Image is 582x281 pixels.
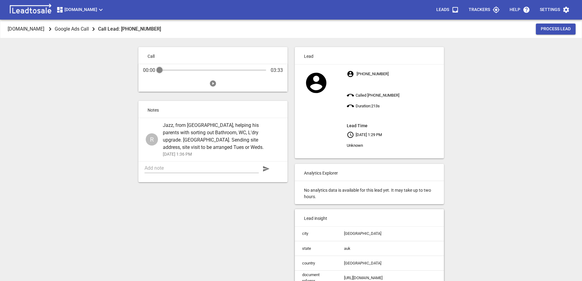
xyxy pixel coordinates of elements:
td: city [295,227,337,241]
aside: Call Lead: [PHONE_NUMBER] [98,25,161,33]
td: state [295,241,337,256]
svg: Your local time [347,131,354,139]
span: Jazz, from [GEOGRAPHIC_DATA], helping his parents with sorting out Bathroom, WC, L'dry upgrade. [... [163,122,275,151]
td: [GEOGRAPHIC_DATA] [337,227,476,241]
button: Play [207,76,219,88]
p: [PHONE_NUMBER] Called [PHONE_NUMBER] Duration: 213 s [DATE] 1:29 PM Unknown [347,68,444,151]
span: Process Lead [541,26,571,32]
p: Help [510,7,520,13]
p: Google Ads Call [55,25,89,32]
div: 03:33 [271,68,283,73]
p: Analytics Explorer [295,164,444,181]
p: No analytics data is available for this lead yet. It may take up to two hours. [295,181,444,204]
p: Lead [295,47,444,64]
div: 00:00 [143,68,155,73]
p: [DOMAIN_NAME] [8,25,44,32]
p: Call [138,47,287,64]
button: Process Lead [536,24,576,35]
p: [DATE] 1:36 PM [163,151,275,157]
div: Audio Player [138,64,287,92]
td: auk [337,241,476,256]
td: [GEOGRAPHIC_DATA] [337,256,476,271]
div: Ross Dustin [146,133,158,146]
p: Lead insight [295,209,444,226]
p: Settings [540,7,560,13]
button: [DOMAIN_NAME] [54,4,107,16]
p: Trackers [469,7,490,13]
td: country [295,256,337,271]
span: [DOMAIN_NAME] [56,6,104,13]
div: Audio Progress Control [159,67,266,73]
img: logo [7,4,54,16]
p: Notes [138,101,287,118]
aside: Lead Time [347,122,444,129]
p: Leads [436,7,449,13]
